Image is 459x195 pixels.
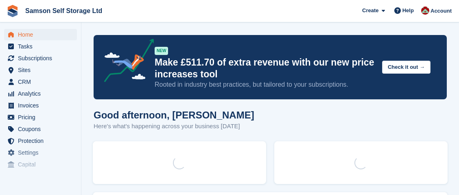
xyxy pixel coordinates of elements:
span: Capital [18,159,67,170]
span: Invoices [18,100,67,111]
span: Protection [18,135,67,147]
span: Help [402,7,414,15]
span: Pricing [18,112,67,123]
span: CRM [18,76,67,88]
span: Sites [18,64,67,76]
p: Rooted in industry best practices, but tailored to your subscriptions. [155,80,376,89]
span: Tasks [18,41,67,52]
img: Ian [421,7,429,15]
a: menu [4,100,77,111]
a: menu [4,135,77,147]
a: menu [4,112,77,123]
a: menu [4,41,77,52]
a: menu [4,29,77,40]
h1: Good afternoon, [PERSON_NAME] [94,110,254,121]
button: Check it out → [382,61,431,74]
p: Here's what's happening across your business [DATE] [94,122,254,131]
span: Coupons [18,123,67,135]
p: Make £511.70 of extra revenue with our new price increases tool [155,57,376,80]
a: menu [4,88,77,99]
span: Account [431,7,452,15]
span: Create [362,7,378,15]
div: NEW [155,47,168,55]
a: Samson Self Storage Ltd [22,4,105,18]
a: menu [4,123,77,135]
a: menu [4,64,77,76]
a: menu [4,76,77,88]
span: Subscriptions [18,53,67,64]
span: Analytics [18,88,67,99]
a: menu [4,147,77,158]
span: Home [18,29,67,40]
a: menu [4,159,77,170]
span: Settings [18,147,67,158]
img: stora-icon-8386f47178a22dfd0bd8f6a31ec36ba5ce8667c1dd55bd0f319d3a0aa187defe.svg [7,5,19,17]
img: price-adjustments-announcement-icon-8257ccfd72463d97f412b2fc003d46551f7dbcb40ab6d574587a9cd5c0d94... [97,39,154,85]
a: menu [4,53,77,64]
